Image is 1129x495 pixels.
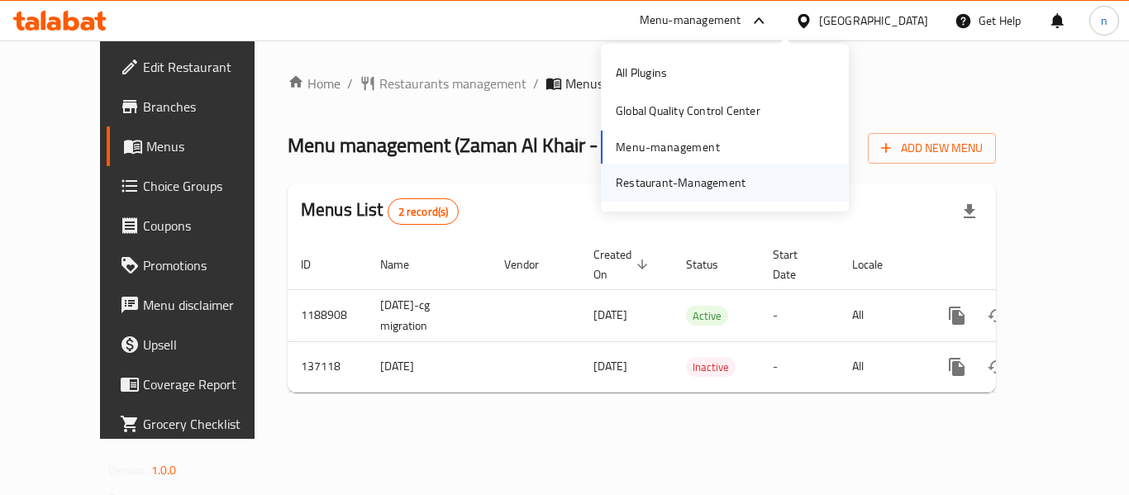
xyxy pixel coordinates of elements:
[686,307,728,326] span: Active
[760,289,839,341] td: -
[379,74,526,93] span: Restaurants management
[288,126,690,164] span: Menu management ( Zaman Al Khair - Al wakrah )
[950,192,989,231] div: Export file
[686,306,728,326] div: Active
[616,64,667,82] div: All Plugins
[593,304,627,326] span: [DATE]
[143,97,275,117] span: Branches
[367,341,491,392] td: [DATE]
[565,74,603,93] span: Menus
[347,74,353,93] li: /
[367,289,491,341] td: [DATE]-cg migration
[839,289,924,341] td: All
[143,335,275,355] span: Upsell
[143,374,275,394] span: Coverage Report
[108,459,149,481] span: Version:
[143,414,275,434] span: Grocery Checklist
[301,255,332,274] span: ID
[301,198,459,225] h2: Menus List
[107,364,288,404] a: Coverage Report
[107,47,288,87] a: Edit Restaurant
[107,285,288,325] a: Menu disclaimer
[504,255,560,274] span: Vendor
[143,57,275,77] span: Edit Restaurant
[881,138,983,159] span: Add New Menu
[760,341,839,392] td: -
[380,255,431,274] span: Name
[593,355,627,377] span: [DATE]
[977,347,1017,387] button: Change Status
[388,204,459,220] span: 2 record(s)
[640,11,741,31] div: Menu-management
[1101,12,1108,30] span: n
[288,289,367,341] td: 1188908
[360,74,526,93] a: Restaurants management
[107,404,288,444] a: Grocery Checklist
[616,174,746,192] div: Restaurant-Management
[107,166,288,206] a: Choice Groups
[143,176,275,196] span: Choice Groups
[288,341,367,392] td: 137118
[107,245,288,285] a: Promotions
[937,296,977,336] button: more
[924,240,1109,290] th: Actions
[773,245,819,284] span: Start Date
[146,136,275,156] span: Menus
[852,255,904,274] span: Locale
[143,295,275,315] span: Menu disclaimer
[288,240,1109,393] table: enhanced table
[839,341,924,392] td: All
[533,74,539,93] li: /
[686,255,740,274] span: Status
[143,255,275,275] span: Promotions
[107,325,288,364] a: Upsell
[593,245,653,284] span: Created On
[977,296,1017,336] button: Change Status
[107,206,288,245] a: Coupons
[107,87,288,126] a: Branches
[151,459,177,481] span: 1.0.0
[616,102,760,120] div: Global Quality Control Center
[107,126,288,166] a: Menus
[868,133,996,164] button: Add New Menu
[388,198,460,225] div: Total records count
[288,74,341,93] a: Home
[686,357,736,377] div: Inactive
[686,358,736,377] span: Inactive
[937,347,977,387] button: more
[819,12,928,30] div: [GEOGRAPHIC_DATA]
[143,216,275,236] span: Coupons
